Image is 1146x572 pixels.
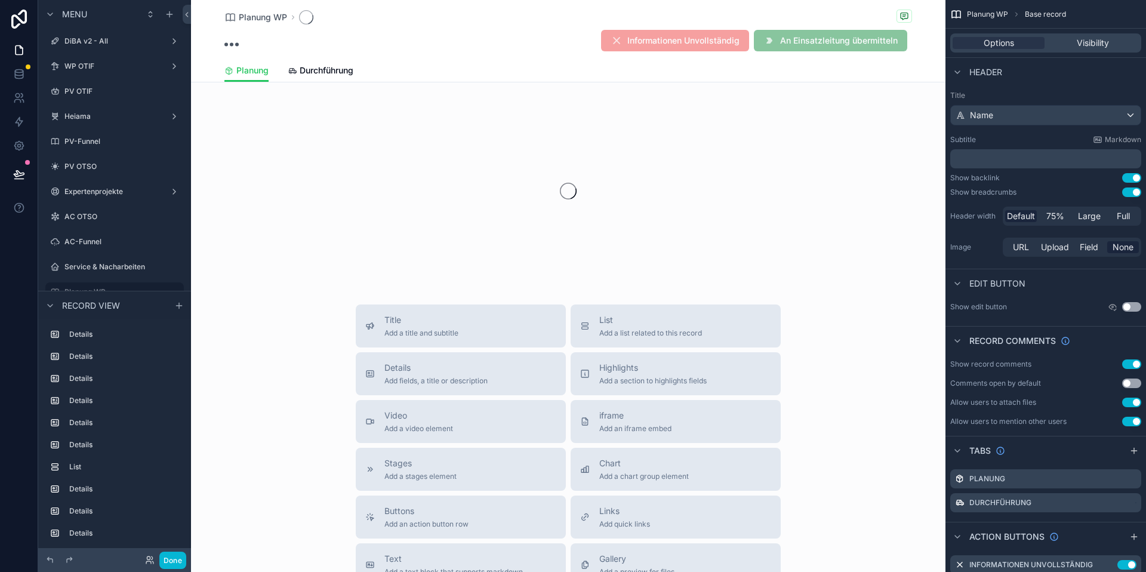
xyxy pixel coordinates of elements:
[571,352,781,395] button: HighlightsAdd a section to highlights fields
[64,287,177,297] label: Planung WP
[1077,37,1109,49] span: Visibility
[69,506,179,516] label: Details
[159,552,186,569] button: Done
[950,91,1141,100] label: Title
[62,299,120,311] span: Record view
[950,302,1007,312] label: Show edit button
[967,10,1008,19] span: Planung WP
[969,474,1005,484] label: Planung
[384,457,457,469] span: Stages
[599,362,707,374] span: Highlights
[64,137,181,146] label: PV-Funnel
[950,149,1141,168] div: scrollable content
[984,37,1014,49] span: Options
[64,61,165,71] label: WP OTIF
[64,187,165,196] label: Expertenprojekte
[950,173,1000,183] div: Show backlink
[69,418,179,428] label: Details
[571,448,781,491] button: ChartAdd a chart group element
[1041,241,1069,253] span: Upload
[571,400,781,443] button: iframeAdd an iframe embed
[599,457,689,469] span: Chart
[288,60,353,84] a: Durchführung
[950,135,976,144] label: Subtitle
[384,314,458,326] span: Title
[384,328,458,338] span: Add a title and subtitle
[45,107,184,126] a: Heiama
[384,410,453,422] span: Video
[1046,210,1064,222] span: 75%
[599,410,671,422] span: iframe
[45,157,184,176] a: PV OTSO
[356,305,566,347] button: TitleAdd a title and subtitle
[1025,10,1066,19] span: Base record
[45,82,184,101] a: PV OTIF
[45,132,184,151] a: PV-Funnel
[38,319,191,548] div: scrollable content
[64,237,181,247] label: AC-Funnel
[64,112,165,121] label: Heiama
[64,87,181,96] label: PV OTIF
[1007,210,1035,222] span: Default
[45,182,184,201] a: Expertenprojekte
[571,305,781,347] button: ListAdd a list related to this record
[950,417,1067,426] div: Allow users to mention other users
[224,11,287,23] a: Planung WP
[300,64,353,76] span: Durchführung
[969,335,1056,347] span: Record comments
[969,445,991,457] span: Tabs
[1113,241,1133,253] span: None
[599,472,689,481] span: Add a chart group element
[64,162,181,171] label: PV OTSO
[599,314,702,326] span: List
[356,496,566,539] button: ButtonsAdd an action button row
[45,282,184,302] a: Planung WP
[384,362,488,374] span: Details
[1093,135,1141,144] a: Markdown
[384,376,488,386] span: Add fields, a title or description
[236,64,269,76] span: Planung
[356,400,566,443] button: VideoAdd a video element
[45,207,184,226] a: AC OTSO
[1078,210,1101,222] span: Large
[45,57,184,76] a: WP OTIF
[950,379,1041,388] div: Comments open by default
[599,519,650,529] span: Add quick links
[356,448,566,491] button: StagesAdd a stages element
[62,8,87,20] span: Menu
[69,396,179,405] label: Details
[950,105,1141,125] button: Name
[384,424,453,433] span: Add a video element
[69,330,179,339] label: Details
[950,242,998,252] label: Image
[384,505,469,517] span: Buttons
[950,187,1016,197] div: Show breadcrumbs
[64,36,165,46] label: DiBA v2 - All
[950,398,1036,407] div: Allow users to attach files
[1117,210,1130,222] span: Full
[69,528,179,538] label: Details
[69,352,179,361] label: Details
[384,553,523,565] span: Text
[969,66,1002,78] span: Header
[45,257,184,276] a: Service & Nacharbeiten
[64,262,181,272] label: Service & Nacharbeiten
[45,232,184,251] a: AC-Funnel
[1080,241,1098,253] span: Field
[950,359,1031,369] div: Show record comments
[69,484,179,494] label: Details
[64,212,181,222] label: AC OTSO
[969,531,1045,543] span: Action buttons
[69,440,179,450] label: Details
[599,505,650,517] span: Links
[970,109,993,121] span: Name
[599,328,702,338] span: Add a list related to this record
[224,60,269,82] a: Planung
[239,11,287,23] span: Planung WP
[69,374,179,383] label: Details
[69,462,179,472] label: List
[599,376,707,386] span: Add a section to highlights fields
[1013,241,1029,253] span: URL
[969,498,1031,508] label: Durchführung
[384,472,457,481] span: Add a stages element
